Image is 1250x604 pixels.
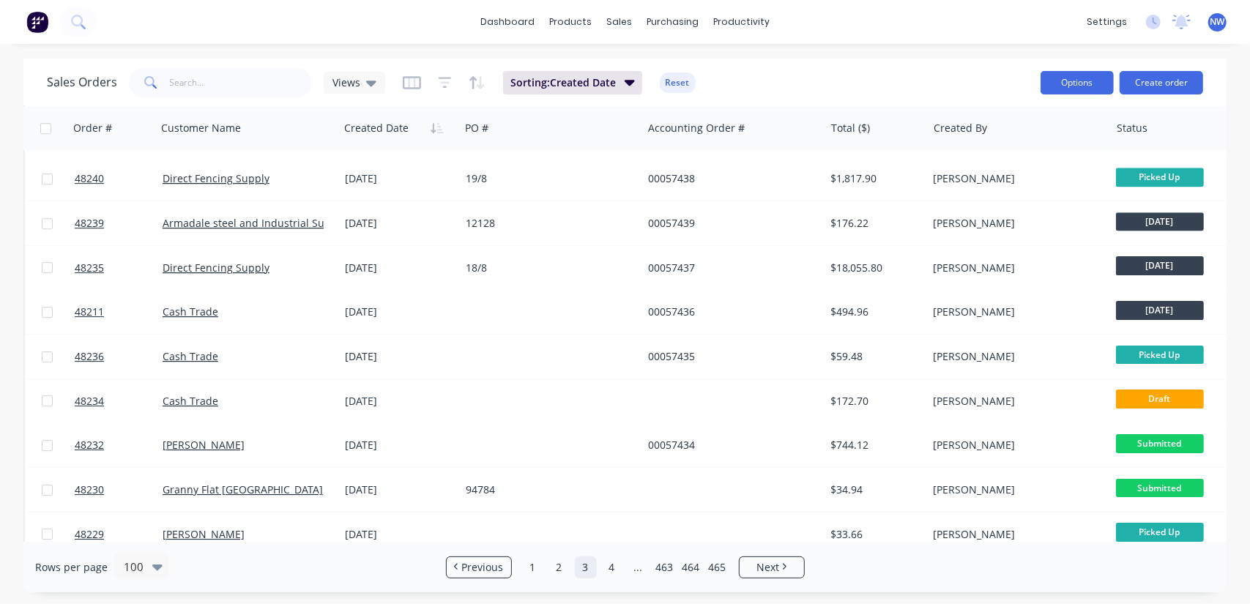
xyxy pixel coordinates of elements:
div: $34.94 [831,482,917,497]
span: 48211 [75,305,104,319]
a: 48232 [75,423,163,467]
div: Created Date [344,121,409,135]
div: [DATE] [345,527,454,542]
button: Create order [1120,71,1203,94]
div: 00057437 [648,261,811,275]
div: [DATE] [345,171,454,186]
div: [PERSON_NAME] [933,305,1095,319]
a: Jump forward [628,556,650,578]
div: [DATE] [345,349,454,364]
div: purchasing [639,11,706,33]
div: [PERSON_NAME] [933,171,1095,186]
a: Next page [740,560,804,575]
div: 00057434 [648,438,811,452]
a: Page 1 [522,556,544,578]
a: 48234 [75,379,163,423]
span: 48232 [75,438,104,452]
div: $172.70 [831,394,917,409]
button: Sorting:Created Date [503,71,642,94]
button: Options [1041,71,1114,94]
div: 00057439 [648,216,811,231]
div: [DATE] [345,261,454,275]
a: [PERSON_NAME] [163,527,245,541]
span: 48234 [75,394,104,409]
div: 19/8 [466,171,628,186]
div: $1,817.90 [831,171,917,186]
a: dashboard [473,11,542,33]
a: Direct Fencing Supply [163,171,269,185]
span: [DATE] [1116,301,1204,319]
div: [PERSON_NAME] [933,216,1095,231]
span: Picked Up [1116,523,1204,541]
div: [PERSON_NAME] [933,438,1095,452]
span: 48229 [75,527,104,542]
input: Search... [170,68,313,97]
span: 48230 [75,482,104,497]
img: Factory [26,11,48,33]
span: Views [332,75,360,90]
div: [DATE] [345,305,454,319]
div: Status [1117,121,1147,135]
div: 00057435 [648,349,811,364]
span: Next [756,560,779,575]
div: $494.96 [831,305,917,319]
div: productivity [706,11,777,33]
span: 48240 [75,171,104,186]
span: Picked Up [1116,168,1204,186]
a: Cash Trade [163,394,218,408]
div: [PERSON_NAME] [933,349,1095,364]
div: Accounting Order # [648,121,745,135]
span: 48236 [75,349,104,364]
a: 48230 [75,468,163,512]
a: 48235 [75,246,163,290]
div: $744.12 [831,438,917,452]
span: Draft [1116,389,1204,408]
span: Submitted [1116,434,1204,452]
a: [PERSON_NAME] [163,438,245,452]
div: Created By [934,121,987,135]
div: $176.22 [831,216,917,231]
a: Page 2 [548,556,570,578]
button: Reset [660,72,696,93]
a: 48239 [75,201,163,245]
div: [DATE] [345,438,454,452]
div: [DATE] [345,482,454,497]
div: [PERSON_NAME] [933,261,1095,275]
span: Picked Up [1116,346,1204,364]
div: products [542,11,599,33]
a: Page 3 is your current page [575,556,597,578]
span: 48239 [75,216,104,231]
a: Granny Flat [GEOGRAPHIC_DATA] [163,482,323,496]
div: $33.66 [831,527,917,542]
span: [DATE] [1116,212,1204,231]
a: Page 464 [680,556,702,578]
a: Cash Trade [163,349,218,363]
ul: Pagination [440,556,811,578]
a: 48211 [75,290,163,334]
a: Page 4 [601,556,623,578]
div: Total ($) [831,121,870,135]
div: 00057436 [648,305,811,319]
h1: Sales Orders [47,75,117,89]
div: 94784 [466,482,628,497]
div: sales [599,11,639,33]
a: Cash Trade [163,305,218,318]
div: PO # [465,121,488,135]
a: Armadale steel and Industrial Supplies [163,216,354,230]
div: [DATE] [345,394,454,409]
div: Order # [73,121,112,135]
span: [DATE] [1116,256,1204,275]
a: Page 465 [707,556,729,578]
div: 12128 [466,216,628,231]
div: 18/8 [466,261,628,275]
a: 48236 [75,335,163,379]
div: 00057438 [648,171,811,186]
div: [PERSON_NAME] [933,482,1095,497]
a: Page 463 [654,556,676,578]
div: [PERSON_NAME] [933,527,1095,542]
span: Previous [461,560,503,575]
div: [PERSON_NAME] [933,394,1095,409]
span: Rows per page [35,560,108,575]
span: Sorting: Created Date [510,75,616,90]
div: [DATE] [345,216,454,231]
